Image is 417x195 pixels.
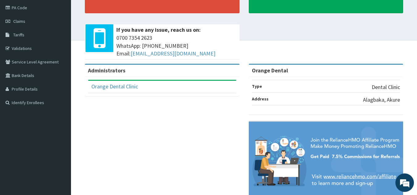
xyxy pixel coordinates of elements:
span: Tariffs [13,32,24,38]
textarea: Type your message and hit 'Enter' [3,130,118,151]
div: Minimize live chat window [101,3,116,18]
p: Alagbaka, Akure [363,96,400,104]
span: Claims [13,18,25,24]
div: Chat with us now [32,35,104,43]
strong: Orange Dental [252,67,288,74]
p: Dental Clinic [372,83,400,91]
span: 0700 7354 2623 WhatsApp: [PHONE_NUMBER] Email: [116,34,236,58]
b: Address [252,96,269,102]
a: Orange Dental Clinic [91,83,138,90]
img: d_794563401_company_1708531726252_794563401 [11,31,25,46]
span: We're online! [36,58,85,120]
b: If you have any issue, reach us on: [116,26,201,33]
b: Administrators [88,67,125,74]
a: [EMAIL_ADDRESS][DOMAIN_NAME] [131,50,215,57]
b: Type [252,83,262,89]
